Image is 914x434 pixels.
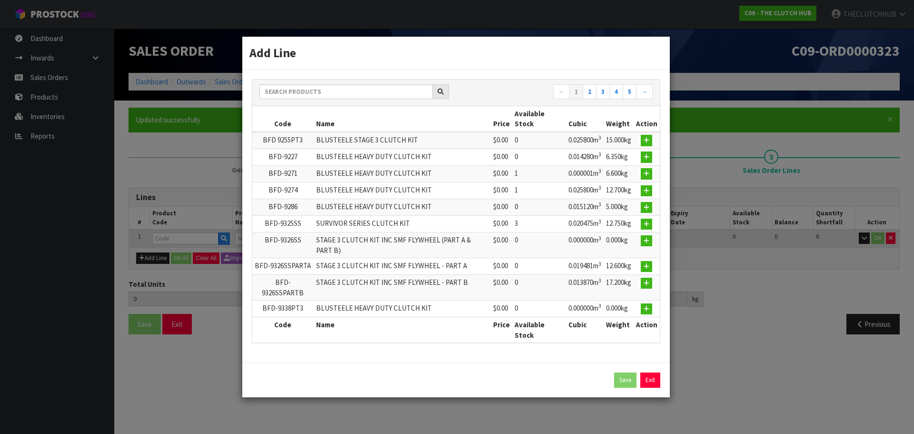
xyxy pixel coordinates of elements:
td: 0.013870m [566,275,604,301]
td: 17.200kg [604,275,634,301]
td: $0.00 [491,275,512,301]
td: BLUSTEELE HEAVY DUTY CLUTCH KIT [314,149,491,165]
td: BLUSTEELE STAGE 3 CLUTCH KIT [314,132,491,149]
td: 0 [512,275,566,301]
td: SURVIVOR SERIES CLUTCH KIT [314,216,491,232]
sup: 3 [598,168,601,174]
td: $0.00 [491,182,512,199]
td: 0.025800m [566,182,604,199]
th: Cubic [566,106,604,132]
td: 0.000000m [566,232,604,258]
td: BFD-9325SS [252,216,314,232]
td: $0.00 [491,216,512,232]
td: BFD-9227 [252,149,314,165]
td: $0.00 [491,301,512,317]
sup: 3 [598,134,601,141]
td: 0 [512,232,566,258]
th: Name [314,317,491,343]
td: BLUSTEELE HEAVY DUTY CLUTCH KIT [314,199,491,216]
td: BFD-9326SSPARTB [252,275,314,301]
td: BFD 9255PT3 [252,132,314,149]
td: BFD-9274 [252,182,314,199]
sup: 3 [598,261,601,267]
nav: Page navigation [463,84,653,101]
td: 12.600kg [604,258,634,275]
th: Cubic [566,317,604,343]
button: Save [614,373,636,388]
td: STAGE 3 CLUTCH KIT INC SMF FLYWHEEL - PART A [314,258,491,275]
td: $0.00 [491,199,512,216]
th: Price [491,317,512,343]
td: $0.00 [491,258,512,275]
td: BFD-9326SSPARTA [252,258,314,275]
sup: 3 [598,303,601,309]
td: 5.000kg [604,199,634,216]
th: Name [314,106,491,132]
input: Search products [259,84,433,99]
td: 15.000kg [604,132,634,149]
td: BLUSTEELE HEAVY DUTY CLUTCH KIT [314,182,491,199]
a: ← [553,84,570,100]
td: 0.000kg [604,232,634,258]
td: $0.00 [491,165,512,182]
td: 0 [512,199,566,216]
td: 0.015120m [566,199,604,216]
td: BLUSTEELE HEAVY DUTY CLUTCH KIT [314,165,491,182]
a: 4 [609,84,623,100]
a: Exit [640,373,660,388]
td: BFD-9271 [252,165,314,182]
td: 6.600kg [604,165,634,182]
th: Weight [604,106,634,132]
td: 12.750kg [604,216,634,232]
td: 0.000001m [566,165,604,182]
td: 0.014280m [566,149,604,165]
td: 0.019481m [566,258,604,275]
sup: 3 [598,235,601,242]
td: $0.00 [491,132,512,149]
a: 1 [569,84,583,100]
td: 3 [512,216,566,232]
td: 0 [512,149,566,165]
a: 3 [596,84,610,100]
h3: Add Line [249,44,663,61]
td: 0 [512,301,566,317]
td: BFD-9286 [252,199,314,216]
sup: 3 [598,218,601,225]
sup: 3 [598,151,601,158]
th: Available Stock [512,106,566,132]
th: Available Stock [512,317,566,343]
th: Code [252,106,314,132]
td: 1 [512,182,566,199]
td: STAGE 3 CLUTCH KIT INC SMF FLYWHEEL - PART B [314,275,491,301]
sup: 3 [598,201,601,208]
td: 6.350kg [604,149,634,165]
td: 0.025800m [566,132,604,149]
td: $0.00 [491,149,512,165]
th: Action [634,106,660,132]
td: BFD-9326SS [252,232,314,258]
th: Weight [604,317,634,343]
a: 5 [623,84,636,100]
td: BFD-9338PT3 [252,301,314,317]
td: 0.020475m [566,216,604,232]
td: BLUSTEELE HEAVY DUTY CLUTCH KIT [314,301,491,317]
td: STAGE 3 CLUTCH KIT INC SMF FLYWHEEL (PART A & PART B) [314,232,491,258]
th: Action [634,317,660,343]
sup: 3 [598,277,601,284]
td: 0.000000m [566,301,604,317]
th: Code [252,317,314,343]
th: Price [491,106,512,132]
td: 0 [512,258,566,275]
td: $0.00 [491,232,512,258]
td: 0 [512,132,566,149]
td: 12.700kg [604,182,634,199]
sup: 3 [598,184,601,191]
a: 2 [583,84,596,100]
td: 1 [512,165,566,182]
a: → [636,84,653,100]
td: 0.000kg [604,301,634,317]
